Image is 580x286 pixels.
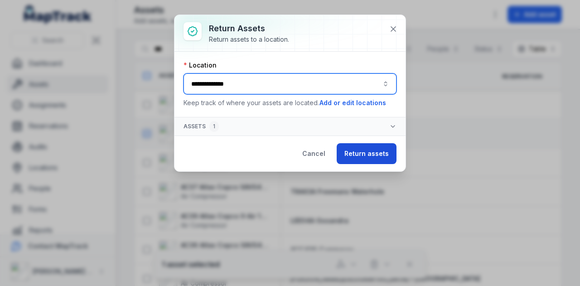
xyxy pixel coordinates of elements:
[209,22,289,35] h3: Return assets
[184,61,217,70] label: Location
[337,143,396,164] button: Return assets
[184,98,396,108] p: Keep track of where your assets are located.
[209,121,219,132] div: 1
[209,35,289,44] div: Return assets to a location.
[184,121,219,132] span: Assets
[295,143,333,164] button: Cancel
[174,117,406,136] button: Assets1
[319,98,387,108] button: Add or edit locations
